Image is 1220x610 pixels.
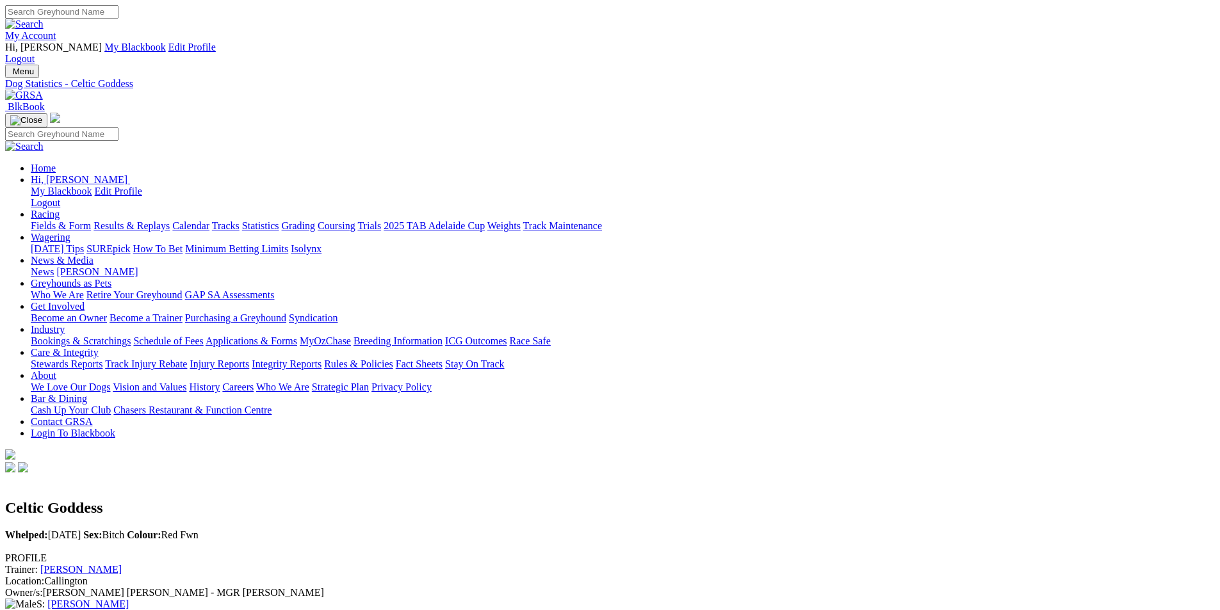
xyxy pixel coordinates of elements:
[133,335,203,346] a: Schedule of Fees
[5,552,1215,564] div: PROFILE
[5,101,45,112] a: BlkBook
[31,312,1215,324] div: Get Involved
[5,42,102,52] span: Hi, [PERSON_NAME]
[31,266,1215,278] div: News & Media
[318,220,355,231] a: Coursing
[5,53,35,64] a: Logout
[242,220,279,231] a: Statistics
[31,174,130,185] a: Hi, [PERSON_NAME]
[31,335,131,346] a: Bookings & Scratchings
[252,358,321,369] a: Integrity Reports
[110,312,183,323] a: Become a Trainer
[31,335,1215,347] div: Industry
[127,529,199,540] span: Red Fwn
[5,587,1215,598] div: [PERSON_NAME] [PERSON_NAME] - MGR [PERSON_NAME]
[5,587,43,598] span: Owner/s:
[5,141,44,152] img: Search
[354,335,443,346] a: Breeding Information
[5,499,1215,517] h2: Celtic Goddess
[31,370,56,381] a: About
[5,19,44,30] img: Search
[105,358,187,369] a: Track Injury Rebate
[185,243,288,254] a: Minimum Betting Limits
[113,405,272,415] a: Chasers Restaurant & Function Centre
[31,186,92,197] a: My Blackbook
[282,220,315,231] a: Grading
[5,564,38,575] span: Trainer:
[31,416,92,427] a: Contact GRSA
[31,220,1215,232] div: Racing
[523,220,602,231] a: Track Maintenance
[31,358,1215,370] div: Care & Integrity
[31,301,85,312] a: Get Involved
[5,78,1215,90] a: Dog Statistics - Celtic Goddess
[289,312,338,323] a: Syndication
[31,393,87,404] a: Bar & Dining
[445,335,507,346] a: ICG Outcomes
[384,220,485,231] a: 2025 TAB Adelaide Cup
[133,243,183,254] a: How To Bet
[222,381,254,392] a: Careers
[256,381,309,392] a: Who We Are
[127,529,161,540] b: Colour:
[31,358,102,369] a: Stewards Reports
[94,220,170,231] a: Results & Replays
[185,312,286,323] a: Purchasing a Greyhound
[190,358,249,369] a: Injury Reports
[95,186,142,197] a: Edit Profile
[31,255,94,266] a: News & Media
[13,67,34,76] span: Menu
[18,462,28,472] img: twitter.svg
[5,598,37,610] img: Male
[312,381,369,392] a: Strategic Plan
[168,42,216,52] a: Edit Profile
[212,220,240,231] a: Tracks
[31,312,107,323] a: Become an Owner
[83,529,124,540] span: Bitch
[5,529,48,540] b: Whelped:
[324,358,393,369] a: Rules & Policies
[5,449,15,460] img: logo-grsa-white.png
[31,232,70,243] a: Wagering
[5,529,81,540] span: [DATE]
[5,575,44,586] span: Location:
[5,113,47,127] button: Toggle navigation
[31,186,1215,209] div: Hi, [PERSON_NAME]
[31,428,115,438] a: Login To Blackbook
[487,220,521,231] a: Weights
[31,289,84,300] a: Who We Are
[31,209,60,220] a: Racing
[291,243,321,254] a: Isolynx
[5,42,1215,65] div: My Account
[189,381,220,392] a: History
[31,324,65,335] a: Industry
[5,598,45,609] span: S:
[31,405,1215,416] div: Bar & Dining
[31,381,1215,393] div: About
[206,335,297,346] a: Applications & Forms
[31,220,91,231] a: Fields & Form
[300,335,351,346] a: MyOzChase
[31,243,1215,255] div: Wagering
[396,358,443,369] a: Fact Sheets
[31,405,111,415] a: Cash Up Your Club
[357,220,381,231] a: Trials
[31,163,56,173] a: Home
[31,278,111,289] a: Greyhounds as Pets
[31,174,127,185] span: Hi, [PERSON_NAME]
[5,65,39,78] button: Toggle navigation
[5,90,43,101] img: GRSA
[40,564,122,575] a: [PERSON_NAME]
[31,381,110,392] a: We Love Our Dogs
[31,266,54,277] a: News
[50,113,60,123] img: logo-grsa-white.png
[509,335,550,346] a: Race Safe
[31,289,1215,301] div: Greyhounds as Pets
[31,347,99,358] a: Care & Integrity
[31,243,84,254] a: [DATE] Tips
[172,220,209,231] a: Calendar
[445,358,504,369] a: Stay On Track
[83,529,102,540] b: Sex:
[5,575,1215,587] div: Callington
